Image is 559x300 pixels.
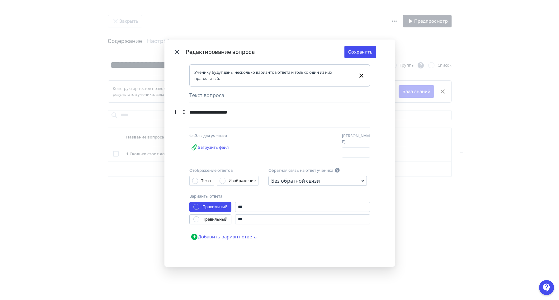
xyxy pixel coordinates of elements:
div: Файлы для ученика [189,133,255,139]
div: Без обратной связи [271,177,320,185]
button: Добавить вариант ответа [189,231,258,243]
label: [PERSON_NAME] [342,133,370,145]
div: Modal [164,40,395,266]
label: Обратная связь на ответ ученика [268,167,333,174]
div: Текст [201,178,211,184]
div: Редактирование вопроса [186,48,344,56]
label: Варианты ответа [189,193,222,199]
div: Ученику будут даны несколько вариантов ответа и только один из них правильный. [194,69,353,82]
div: Правильный [202,216,227,223]
div: Текст вопроса [189,91,370,102]
div: Правильный [202,204,227,210]
label: Отображение ответов [189,167,233,174]
button: Сохранить [344,46,376,58]
div: Изображение [229,178,256,184]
